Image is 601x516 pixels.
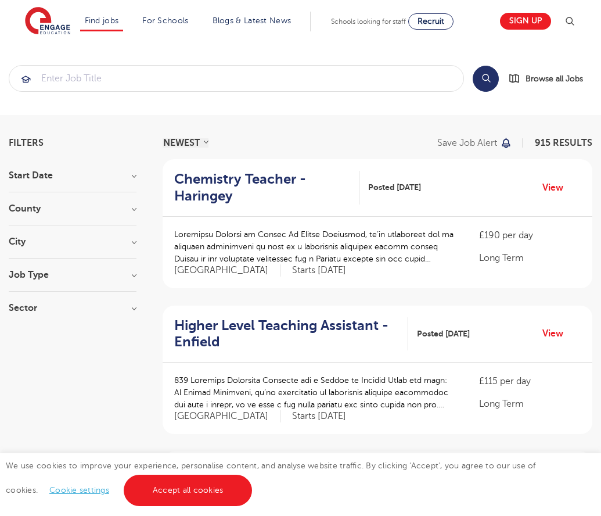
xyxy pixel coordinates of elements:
input: Submit [9,66,463,91]
span: 915 RESULTS [535,138,592,148]
p: Save job alert [437,138,497,148]
h2: Chemistry Teacher - Haringey [174,171,350,205]
div: Submit [9,65,464,92]
p: £115 per day [479,374,581,388]
p: Starts [DATE] [292,264,346,277]
span: [GEOGRAPHIC_DATA] [174,264,280,277]
span: Schools looking for staff [331,17,406,26]
a: For Schools [142,16,188,25]
span: Filters [9,138,44,148]
p: 839 Loremips Dolorsita Consecte adi e Seddoe te Incidid Utlab etd magn: Al Enimad Minimveni, qu’n... [174,374,456,411]
span: Posted [DATE] [368,181,421,193]
a: View [542,326,572,341]
a: Higher Level Teaching Assistant - Enfield [174,317,408,351]
p: Starts [DATE] [292,410,346,422]
span: Posted [DATE] [417,328,470,340]
a: Cookie settings [49,486,109,494]
a: Accept all cookies [124,475,253,506]
h2: Higher Level Teaching Assistant - Enfield [174,317,399,351]
button: Search [473,66,499,92]
span: [GEOGRAPHIC_DATA] [174,410,280,422]
h3: Sector [9,303,136,313]
a: Browse all Jobs [508,72,592,85]
p: £190 per day [479,228,581,242]
span: Recruit [418,17,444,26]
a: Chemistry Teacher - Haringey [174,171,359,205]
p: Long Term [479,251,581,265]
button: Save job alert [437,138,512,148]
a: Find jobs [85,16,119,25]
a: Recruit [408,13,454,30]
p: Long Term [479,397,581,411]
span: We use cookies to improve your experience, personalise content, and analyse website traffic. By c... [6,461,536,494]
h3: County [9,204,136,213]
img: Engage Education [25,7,70,36]
p: Loremipsu Dolorsi am Consec Ad Elitse Doeiusmod, te’in utlaboreet dol ma aliquaen adminimveni qu ... [174,228,456,265]
a: Blogs & Latest News [213,16,291,25]
a: View [542,180,572,195]
a: Sign up [500,13,551,30]
h3: Job Type [9,270,136,279]
span: Browse all Jobs [526,72,583,85]
h3: City [9,237,136,246]
h3: Start Date [9,171,136,180]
